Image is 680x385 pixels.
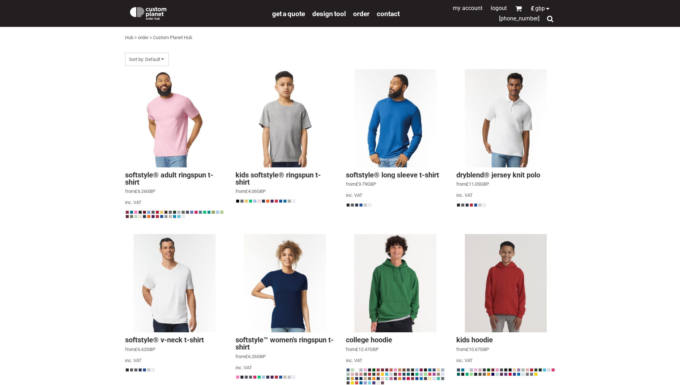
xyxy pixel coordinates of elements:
span: get a quote [272,10,305,18]
a: Softstyle™ women's ringspun t-shirt [236,336,334,351]
span: GBP [370,347,379,352]
a: Hub [125,35,133,40]
a: order [138,35,148,40]
img: Custom Planet [129,5,168,20]
div: from [125,188,224,195]
div: from [456,346,555,353]
div: from [236,188,334,195]
div: from [346,181,445,188]
span: £6.26 [245,354,266,359]
a: get a quote [272,9,305,18]
a: Contact [377,9,400,18]
span: Sort by: Default [125,53,169,66]
span: GBP [146,189,155,194]
span: design tool [312,10,346,18]
span: £4.06 [245,189,266,194]
div: from [236,353,334,361]
span: inc. VAT [346,192,362,198]
a: Kids hoodie [456,336,493,344]
div: from [125,346,224,353]
a: My Account [453,5,482,11]
span: inc. VAT [236,365,252,370]
span: £9.79 [356,181,376,187]
span: GBP [480,347,489,352]
span: inc. VAT [456,358,473,363]
a: Softstyle® Adult Ringspun T-shirt [125,171,213,186]
span: inc. VAT [456,192,473,198]
a: design tool [312,9,346,18]
a: Softstyle® Long Sleeve T-shirt [346,171,439,179]
span: order [353,10,370,18]
span: GBP [535,6,545,11]
span: £ [531,6,535,11]
span: inc. VAT [125,358,142,363]
a: DryBlend® Jersey knit polo [456,171,540,179]
a: Custom Planet [125,2,268,23]
div: > [149,34,152,42]
span: £6.62 [135,347,155,352]
span: GBP [367,181,376,187]
div: from [346,346,445,353]
a: Logout [491,5,507,11]
div: > [134,34,137,42]
a: order [353,9,370,18]
a: College hoodie [346,336,392,344]
div: from [456,181,555,188]
span: GBP [146,347,155,352]
span: GBP [257,354,266,359]
div: Custom Planet Hub [153,34,192,42]
span: £11.05 [466,181,489,187]
a: Kids SoftStyle® Ringspun T-Shirt [236,171,321,186]
span: Contact [377,10,400,18]
span: GBP [257,189,266,194]
span: inc. VAT [125,200,142,205]
span: inc. VAT [346,358,362,363]
span: £6.26 [135,189,155,194]
a: Softstyle® v-neck t-shirt [125,336,204,344]
span: £12.47 [356,347,379,352]
span: [PHONE_NUMBER] [499,15,539,22]
span: GBP [480,181,489,187]
span: £10.67 [466,347,489,352]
